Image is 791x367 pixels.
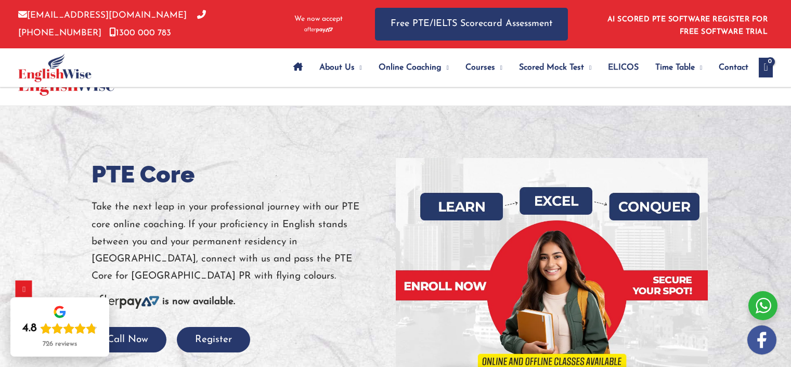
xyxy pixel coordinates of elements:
span: About Us [319,49,355,86]
p: Take the next leap in your professional journey with our PTE core online coaching. If your profic... [92,199,388,285]
h1: PTE Core [92,158,388,191]
a: CoursesMenu Toggle [457,49,511,86]
button: Register [177,327,250,352]
span: Menu Toggle [355,49,362,86]
div: Rating: 4.8 out of 5 [22,321,97,336]
b: is now available. [162,297,235,307]
a: Scored Mock TestMenu Toggle [511,49,600,86]
span: Menu Toggle [695,49,702,86]
a: Time TableMenu Toggle [647,49,710,86]
button: Call Now [89,327,166,352]
a: Register [177,335,250,345]
span: Online Coaching [379,49,442,86]
a: Call Now [89,335,166,345]
a: Free PTE/IELTS Scorecard Assessment [375,8,568,41]
aside: Header Widget 1 [601,7,773,41]
a: About UsMenu Toggle [311,49,370,86]
span: Courses [465,49,495,86]
span: Time Table [655,49,695,86]
img: Afterpay-Logo [304,27,333,33]
a: 1300 000 783 [109,29,171,37]
a: Contact [710,49,748,86]
div: 4.8 [22,321,37,336]
a: [PHONE_NUMBER] [18,11,206,37]
span: Scored Mock Test [519,49,584,86]
a: Online CoachingMenu Toggle [370,49,457,86]
span: Menu Toggle [495,49,502,86]
span: ELICOS [608,49,639,86]
span: We now accept [294,14,343,24]
a: [EMAIL_ADDRESS][DOMAIN_NAME] [18,11,187,20]
img: Afterpay-Logo [92,295,159,309]
a: View Shopping Cart, empty [759,58,773,77]
nav: Site Navigation: Main Menu [285,49,749,86]
a: ELICOS [600,49,647,86]
span: Menu Toggle [584,49,591,86]
span: Menu Toggle [442,49,449,86]
img: white-facebook.png [747,325,776,355]
img: cropped-ew-logo [18,54,92,82]
span: Contact [719,49,748,86]
div: 726 reviews [43,340,77,348]
a: AI SCORED PTE SOFTWARE REGISTER FOR FREE SOFTWARE TRIAL [607,16,768,36]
